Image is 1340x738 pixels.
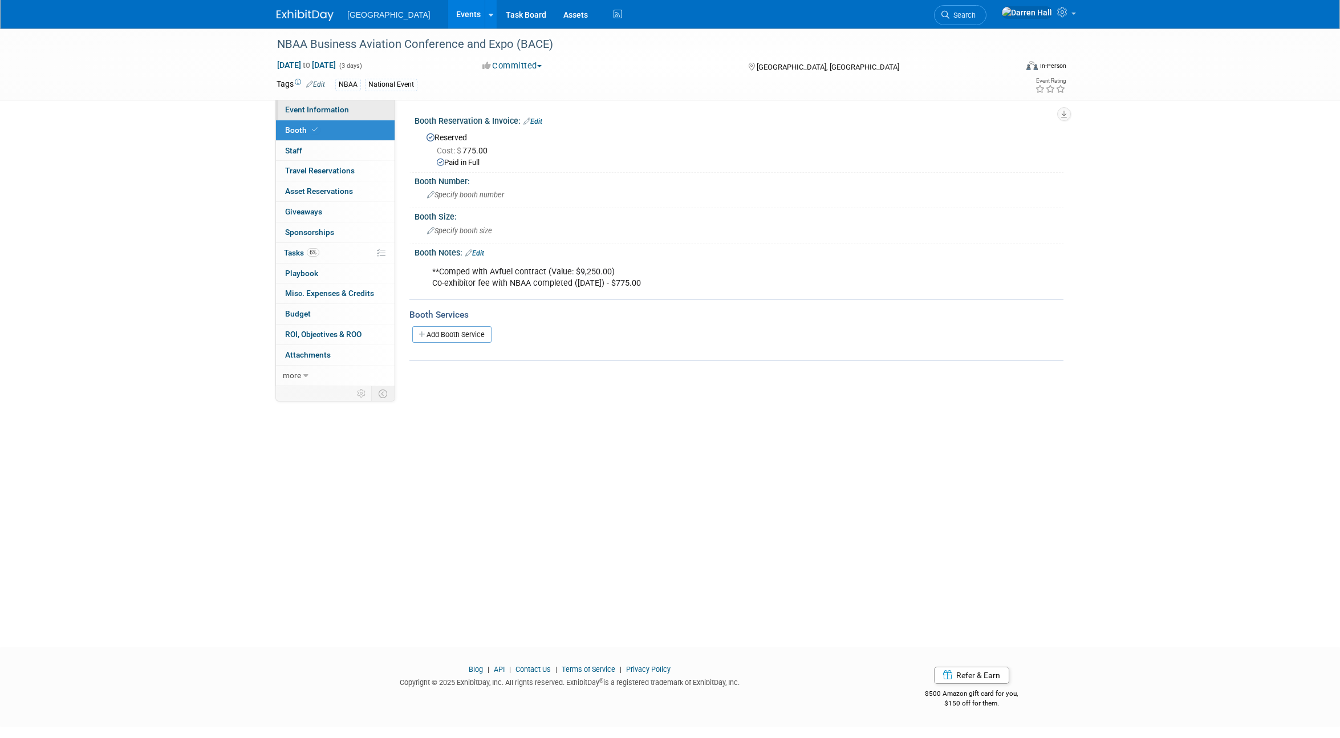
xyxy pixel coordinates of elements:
[285,309,311,318] span: Budget
[306,80,325,88] a: Edit
[276,263,395,283] a: Playbook
[437,146,492,155] span: 775.00
[757,63,899,71] span: [GEOGRAPHIC_DATA], [GEOGRAPHIC_DATA]
[437,157,1055,168] div: Paid in Full
[1039,62,1066,70] div: In-Person
[285,207,322,216] span: Giveaways
[277,78,325,91] td: Tags
[934,5,986,25] a: Search
[465,249,484,257] a: Edit
[284,248,319,257] span: Tasks
[880,682,1064,708] div: $500 Amazon gift card for you,
[285,269,318,278] span: Playbook
[1001,6,1053,19] img: Darren Hall
[277,60,336,70] span: [DATE] [DATE]
[301,60,312,70] span: to
[562,665,615,674] a: Terms of Service
[276,345,395,365] a: Attachments
[285,125,320,135] span: Booth
[427,190,504,199] span: Specify booth number
[335,79,361,91] div: NBAA
[285,350,331,359] span: Attachments
[1035,78,1066,84] div: Event Rating
[276,202,395,222] a: Giveaways
[415,173,1063,187] div: Booth Number:
[285,186,353,196] span: Asset Reservations
[485,665,492,674] span: |
[285,146,302,155] span: Staff
[285,289,374,298] span: Misc. Expenses & Credits
[307,248,319,257] span: 6%
[427,226,492,235] span: Specify booth size
[338,62,362,70] span: (3 days)
[424,261,938,295] div: **Comped with Avfuel contract (Value: $9,250.00) Co-exhibitor fee with NBAA completed ([DATE]) - ...
[934,667,1009,684] a: Refer & Earn
[365,79,417,91] div: National Event
[412,326,492,343] a: Add Booth Service
[352,386,372,401] td: Personalize Event Tab Strip
[276,366,395,386] a: more
[437,146,462,155] span: Cost: $
[276,325,395,344] a: ROI, Objectives & ROO
[285,105,349,114] span: Event Information
[415,112,1063,127] div: Booth Reservation & Invoice:
[276,100,395,120] a: Event Information
[599,678,603,684] sup: ®
[494,665,505,674] a: API
[515,665,551,674] a: Contact Us
[553,665,560,674] span: |
[617,665,624,674] span: |
[949,11,976,19] span: Search
[312,127,318,133] i: Booth reservation complete
[276,141,395,161] a: Staff
[626,665,671,674] a: Privacy Policy
[283,371,301,380] span: more
[285,166,355,175] span: Travel Reservations
[478,60,546,72] button: Committed
[523,117,542,125] a: Edit
[276,304,395,324] a: Budget
[415,208,1063,222] div: Booth Size:
[277,675,863,688] div: Copyright © 2025 ExhibitDay, Inc. All rights reserved. ExhibitDay is a registered trademark of Ex...
[276,120,395,140] a: Booth
[469,665,483,674] a: Blog
[423,129,1055,168] div: Reserved
[880,699,1064,708] div: $150 off for them.
[276,222,395,242] a: Sponsorships
[276,161,395,181] a: Travel Reservations
[409,309,1063,321] div: Booth Services
[372,386,395,401] td: Toggle Event Tabs
[949,59,1066,76] div: Event Format
[285,330,362,339] span: ROI, Objectives & ROO
[415,244,1063,259] div: Booth Notes:
[506,665,514,674] span: |
[1026,61,1038,70] img: Format-Inperson.png
[276,283,395,303] a: Misc. Expenses & Credits
[276,243,395,263] a: Tasks6%
[276,181,395,201] a: Asset Reservations
[277,10,334,21] img: ExhibitDay
[347,10,431,19] span: [GEOGRAPHIC_DATA]
[273,34,999,55] div: NBAA Business Aviation Conference and Expo (BACE)
[285,228,334,237] span: Sponsorships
